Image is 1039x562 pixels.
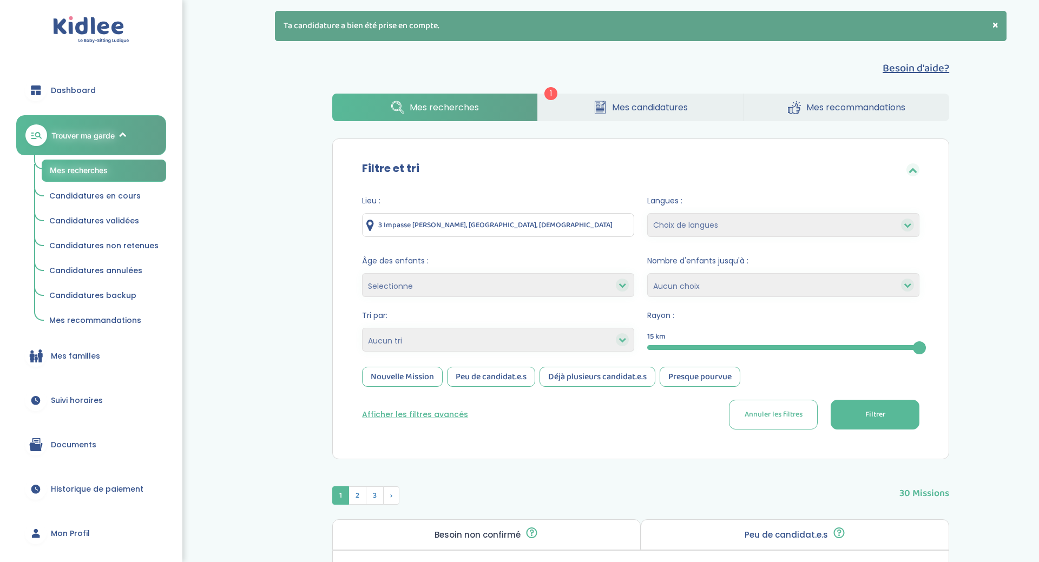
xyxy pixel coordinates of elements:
span: Rayon : [647,310,919,321]
span: Âge des enfants : [362,255,634,267]
span: Candidatures validées [49,215,139,226]
span: Mes candidatures [612,101,688,114]
button: × [992,19,998,31]
a: Candidatures en cours [42,186,166,207]
span: Mon Profil [51,528,90,539]
span: Tri par: [362,310,634,321]
span: Documents [51,439,96,451]
img: logo.svg [53,16,129,44]
a: Candidatures non retenues [42,236,166,256]
div: Presque pourvue [660,367,740,387]
div: Ta candidature a bien été prise en compte. [275,11,1006,41]
div: Déjà plusieurs candidat.e.s [540,367,655,387]
a: Suivi horaires [16,381,166,420]
span: Suivi horaires [51,395,103,406]
a: Historique de paiement [16,470,166,508]
p: Besoin non confirmé [435,531,521,539]
span: 15 km [647,331,666,342]
span: Mes recommandations [806,101,905,114]
a: Mes recherches [332,94,537,121]
a: Mon Profil [16,514,166,553]
span: Mes recommandations [49,315,141,326]
label: Filtre et tri [362,160,419,176]
a: Mes recommandations [744,94,949,121]
span: Annuler les filtres [745,409,803,420]
a: Dashboard [16,71,166,110]
span: Mes familles [51,351,100,362]
a: Trouver ma garde [16,115,166,155]
a: Mes recommandations [42,310,166,331]
a: Mes familles [16,336,166,375]
a: Candidatures validées [42,211,166,232]
a: Mes recherches [42,160,166,182]
span: Candidatures backup [49,290,136,301]
span: Dashboard [51,85,96,96]
span: Lieu : [362,195,634,207]
span: Candidatures annulées [49,265,142,276]
span: 1 [544,87,557,100]
span: Candidatures en cours [49,190,141,201]
button: Filtrer [831,400,919,429]
button: Afficher les filtres avancés [362,409,468,420]
a: Candidatures annulées [42,261,166,281]
span: Historique de paiement [51,484,143,495]
span: Trouver ma garde [51,130,115,141]
span: 3 [366,486,384,505]
span: Mes recherches [410,101,479,114]
span: Langues : [647,195,919,207]
button: Annuler les filtres [729,400,818,429]
a: Candidatures backup [42,286,166,306]
span: Nombre d'enfants jusqu'à : [647,255,919,267]
input: Ville ou code postale [362,213,634,237]
span: 30 Missions [899,475,949,501]
span: Candidatures non retenues [49,240,159,251]
span: 2 [348,486,366,505]
div: Peu de candidat.e.s [447,367,535,387]
span: 1 [332,486,349,505]
p: Peu de candidat.e.s [745,531,828,539]
span: Suivant » [383,486,399,505]
span: Filtrer [865,409,885,420]
div: Nouvelle Mission [362,367,443,387]
a: Mes candidatures [538,94,743,121]
button: Besoin d'aide? [883,60,949,76]
span: Mes recherches [50,166,108,175]
a: Documents [16,425,166,464]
